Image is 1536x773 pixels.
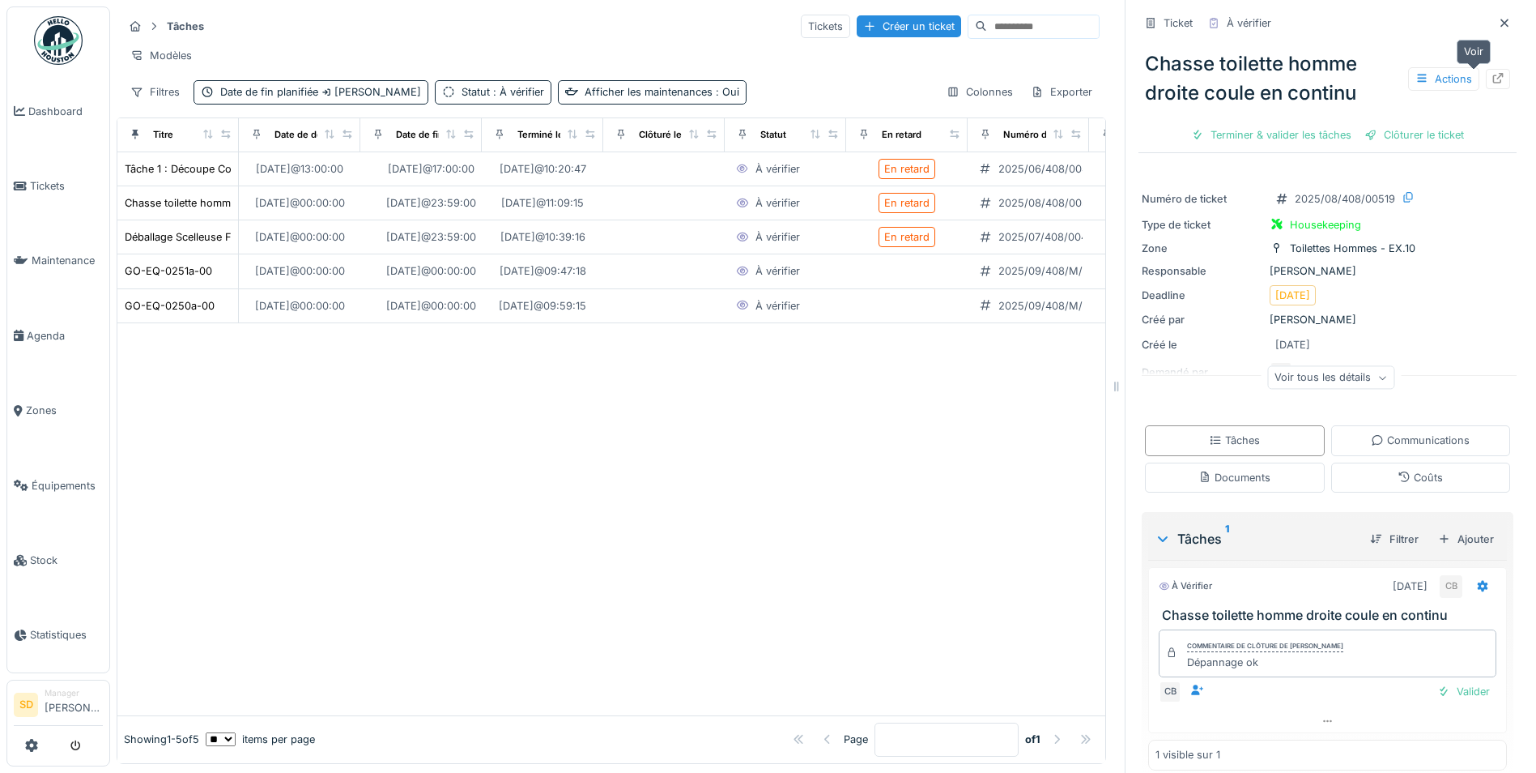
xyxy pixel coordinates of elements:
[1457,40,1491,63] div: Voir
[501,195,584,211] div: [DATE] @ 11:09:15
[1275,337,1310,352] div: [DATE]
[1142,217,1263,233] div: Type de ticket
[1295,191,1395,207] div: 2025/08/408/00519
[1440,575,1462,598] div: CB
[490,86,544,98] span: : À vérifier
[206,732,315,747] div: items per page
[1164,15,1193,31] div: Ticket
[1142,312,1263,327] div: Créé par
[1142,288,1263,303] div: Deadline
[1267,366,1394,390] div: Voir tous les détails
[998,298,1114,314] div: 2025/09/408/M/00075
[255,229,345,245] div: [DATE] @ 00:00:00
[7,298,109,373] a: Agenda
[1142,337,1263,352] div: Créé le
[1290,241,1415,256] div: Toilettes Hommes - EX.10
[7,74,109,148] a: Dashboard
[45,687,103,699] div: Manager
[1023,80,1100,104] div: Exporter
[34,16,83,65] img: Badge_color-CXgf-gQk.svg
[499,298,586,314] div: [DATE] @ 09:59:15
[14,693,38,717] li: SD
[123,80,187,104] div: Filtres
[500,229,585,245] div: [DATE] @ 10:39:16
[1003,128,1080,142] div: Numéro de ticket
[7,523,109,597] a: Stock
[7,224,109,298] a: Maintenance
[153,128,173,142] div: Titre
[1364,528,1425,550] div: Filtrer
[274,128,377,142] div: Date de début planifiée
[386,263,476,279] div: [DATE] @ 00:00:00
[160,19,211,34] strong: Tâches
[123,44,199,67] div: Modèles
[1162,608,1500,623] h3: Chasse toilette homme droite coule en continu
[1187,641,1343,652] div: Commentaire de clôture de [PERSON_NAME]
[1393,579,1428,594] div: [DATE]
[517,128,564,142] div: Terminé le
[30,178,103,194] span: Tickets
[1155,747,1220,762] div: 1 visible sur 1
[125,298,215,314] div: GO-EQ-0250a-00
[7,148,109,223] a: Tickets
[1185,124,1358,146] div: Terminer & valider les tâches
[1227,15,1271,31] div: À vérifier
[7,374,109,448] a: Zones
[844,732,868,747] div: Page
[1142,191,1263,207] div: Numéro de ticket
[30,627,103,643] span: Statistiques
[1408,67,1479,91] div: Actions
[1198,470,1270,485] div: Documents
[1358,124,1470,146] div: Clôturer le ticket
[1290,217,1361,233] div: Housekeeping
[255,298,345,314] div: [DATE] @ 00:00:00
[255,263,345,279] div: [DATE] @ 00:00:00
[998,195,1099,211] div: 2025/08/408/00519
[1398,470,1443,485] div: Coûts
[1142,312,1513,327] div: [PERSON_NAME]
[1275,288,1310,303] div: [DATE]
[30,553,103,568] span: Stock
[1142,263,1513,279] div: [PERSON_NAME]
[1138,43,1517,114] div: Chasse toilette homme droite coule en continu
[318,86,421,98] span: [PERSON_NAME]
[1159,579,1212,593] div: À vérifier
[220,84,421,100] div: Date de fin planifiée
[998,161,1101,177] div: 2025/06/408/00446
[882,128,921,142] div: En retard
[585,84,739,100] div: Afficher les maintenances
[125,195,354,211] div: Chasse toilette homme droite coule en continu
[125,263,212,279] div: GO-EQ-0251a-00
[32,253,103,268] span: Maintenance
[255,195,345,211] div: [DATE] @ 00:00:00
[755,263,800,279] div: À vérifier
[998,229,1100,245] div: 2025/07/408/00485
[760,128,786,142] div: Statut
[939,80,1020,104] div: Colonnes
[755,195,800,211] div: À vérifier
[1159,681,1181,703] div: CB
[500,263,586,279] div: [DATE] @ 09:47:18
[755,161,800,177] div: À vérifier
[1431,681,1496,703] div: Valider
[884,229,930,245] div: En retard
[27,328,103,344] span: Agenda
[32,478,103,493] span: Équipements
[1142,263,1263,279] div: Responsable
[1187,655,1343,670] div: Dépannage ok
[884,161,930,177] div: En retard
[755,298,800,314] div: À vérifier
[639,128,682,142] div: Clôturé le
[1371,433,1470,448] div: Communications
[388,161,474,177] div: [DATE] @ 17:00:00
[755,229,800,245] div: À vérifier
[14,687,103,726] a: SD Manager[PERSON_NAME]
[125,161,300,177] div: Tâche 1 : Découpe Cornière Canada
[857,15,961,37] div: Créer un ticket
[26,403,103,418] span: Zones
[28,104,103,119] span: Dashboard
[500,161,586,177] div: [DATE] @ 10:20:47
[462,84,544,100] div: Statut
[1025,732,1040,747] strong: of 1
[998,263,1114,279] div: 2025/09/408/M/00076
